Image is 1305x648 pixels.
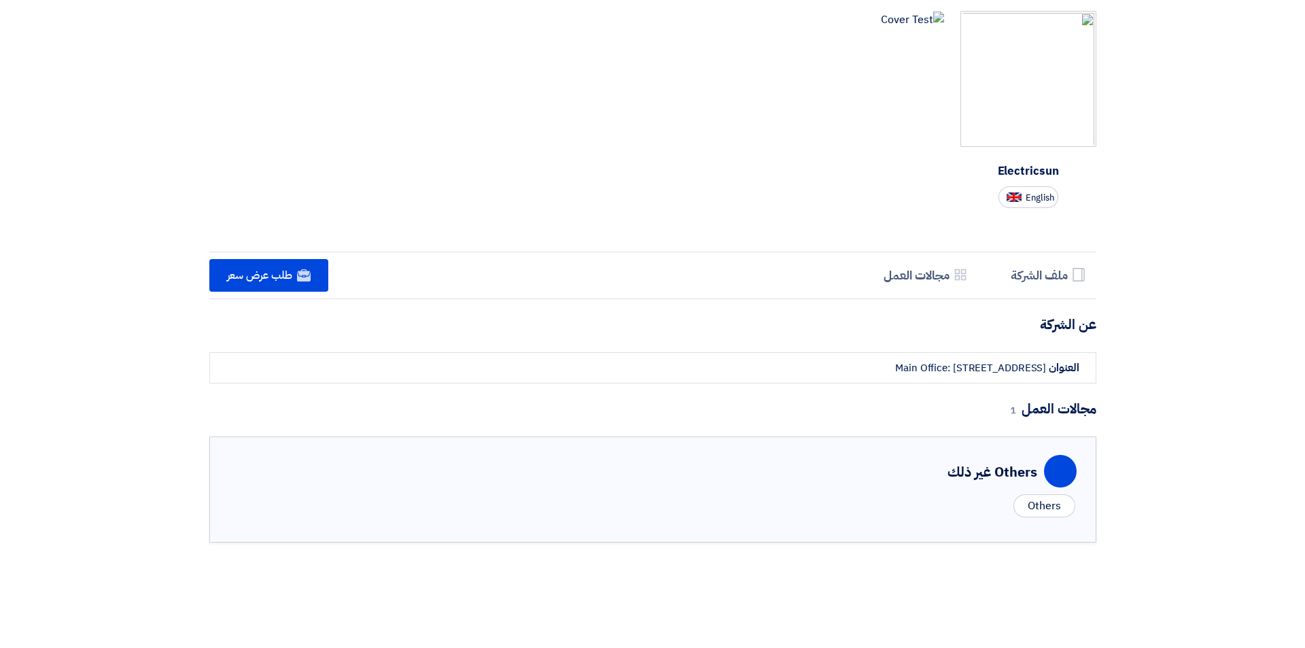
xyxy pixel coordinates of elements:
span: 1 [1010,403,1016,417]
h4: عن الشركة [209,316,1096,333]
span: طلب عرض سعر [227,267,292,284]
h5: مجالات العمل [884,267,950,283]
h4: مجالات العمل [209,400,1096,417]
img: Cover Test [881,12,943,28]
a: طلب عرض سعر [209,259,329,292]
img: en-US.png [1007,192,1022,203]
span: English [1026,193,1054,203]
button: English [998,186,1058,208]
div: Others [1013,494,1075,517]
div: Others غير ذلك [947,462,1037,482]
div: Electricsun [992,156,1064,186]
div: Main Office: [STREET_ADDRESS] [895,360,1046,376]
strong: العنوان [1049,360,1079,376]
h5: ملف الشركة [1011,267,1068,283]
